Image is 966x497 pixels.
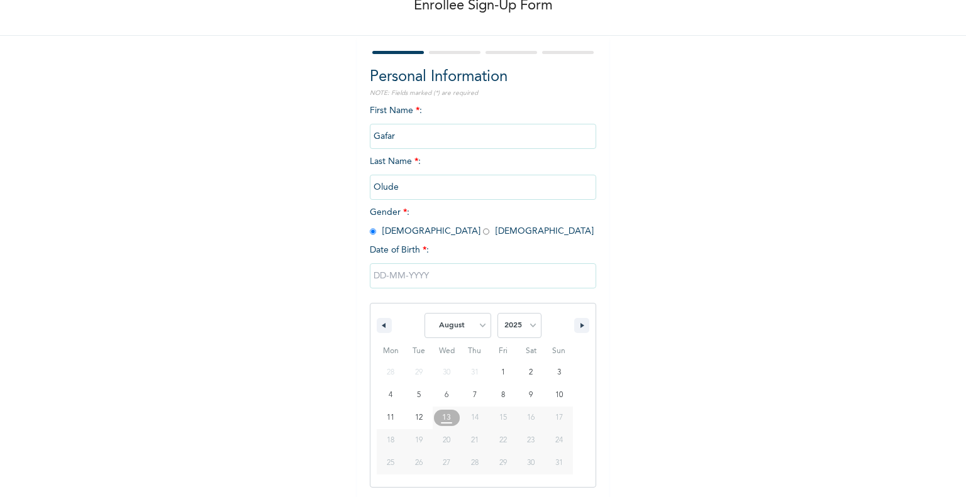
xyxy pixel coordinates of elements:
span: 11 [387,407,394,429]
button: 31 [545,452,573,474]
span: First Name : [370,106,596,141]
span: 24 [555,429,563,452]
span: 26 [415,452,423,474]
span: 31 [555,452,563,474]
span: 16 [527,407,535,429]
button: 28 [461,452,489,474]
span: 12 [415,407,423,429]
span: 3 [557,361,561,384]
input: Enter your first name [370,124,596,149]
button: 18 [377,429,405,452]
button: 15 [489,407,517,429]
button: 26 [405,452,433,474]
button: 24 [545,429,573,452]
span: Thu [461,341,489,361]
button: 25 [377,452,405,474]
span: 20 [443,429,450,452]
span: Sun [545,341,573,361]
h2: Personal Information [370,66,596,89]
button: 5 [405,384,433,407]
span: 7 [473,384,477,407]
span: 23 [527,429,535,452]
button: 8 [489,384,517,407]
span: Mon [377,341,405,361]
span: Last Name : [370,157,596,192]
button: 14 [461,407,489,429]
button: 2 [517,361,545,384]
span: 5 [417,384,421,407]
span: Wed [433,341,461,361]
button: 19 [405,429,433,452]
span: 2 [529,361,533,384]
span: Gender : [DEMOGRAPHIC_DATA] [DEMOGRAPHIC_DATA] [370,208,594,236]
input: Enter your last name [370,175,596,200]
button: 23 [517,429,545,452]
span: Sat [517,341,545,361]
button: 3 [545,361,573,384]
span: 14 [471,407,479,429]
button: 11 [377,407,405,429]
button: 30 [517,452,545,474]
span: 18 [387,429,394,452]
span: 29 [499,452,507,474]
span: 21 [471,429,479,452]
button: 13 [433,407,461,429]
span: 8 [501,384,505,407]
button: 12 [405,407,433,429]
p: NOTE: Fields marked (*) are required [370,89,596,98]
button: 7 [461,384,489,407]
button: 1 [489,361,517,384]
span: Fri [489,341,517,361]
button: 6 [433,384,461,407]
span: Tue [405,341,433,361]
span: 4 [389,384,392,407]
input: DD-MM-YYYY [370,263,596,288]
button: 16 [517,407,545,429]
span: Date of Birth : [370,244,429,257]
span: 30 [527,452,535,474]
span: 17 [555,407,563,429]
button: 10 [545,384,573,407]
span: 27 [443,452,450,474]
button: 29 [489,452,517,474]
span: 10 [555,384,563,407]
span: 22 [499,429,507,452]
button: 21 [461,429,489,452]
button: 4 [377,384,405,407]
span: 25 [387,452,394,474]
span: 1 [501,361,505,384]
span: 6 [445,384,448,407]
button: 9 [517,384,545,407]
span: 15 [499,407,507,429]
button: 22 [489,429,517,452]
span: 19 [415,429,423,452]
button: 27 [433,452,461,474]
button: 20 [433,429,461,452]
span: 13 [442,407,451,429]
span: 9 [529,384,533,407]
span: 28 [471,452,479,474]
button: 17 [545,407,573,429]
